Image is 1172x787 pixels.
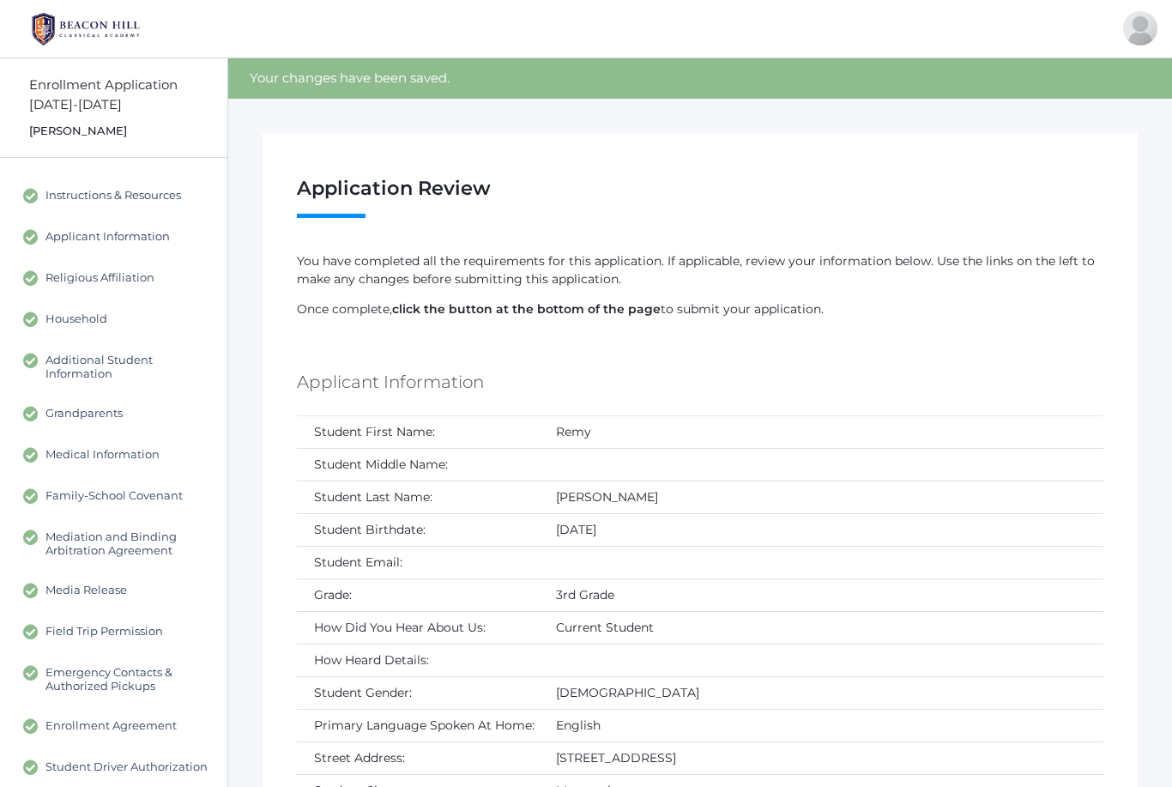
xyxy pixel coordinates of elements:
[539,579,1103,612] td: 3rd Grade
[297,449,539,481] td: Student Middle Name:
[297,547,539,579] td: Student Email:
[45,488,183,504] span: Family-School Covenant
[45,624,163,639] span: Field Trip Permission
[45,353,210,380] span: Additional Student Information
[539,416,1103,449] td: Remy
[45,447,160,463] span: Medical Information
[539,677,1103,710] td: [DEMOGRAPHIC_DATA]
[45,760,208,775] span: Student Driver Authorization
[297,579,539,612] td: Grade:
[45,312,107,327] span: Household
[45,718,177,734] span: Enrollment Agreement
[539,612,1103,645] td: Current Student
[45,229,170,245] span: Applicant Information
[539,481,1103,514] td: [PERSON_NAME]
[297,178,1103,219] h1: Application Review
[539,710,1103,742] td: English
[297,252,1103,288] p: You have completed all the requirements for this application. If applicable, review your informat...
[45,188,181,203] span: Instructions & Resources
[297,416,539,449] td: Student First Name:
[392,301,661,317] strong: click the button at the bottom of the page
[21,8,150,51] img: BHCALogos-05-308ed15e86a5a0abce9b8dd61676a3503ac9727e845dece92d48e8588c001991.png
[1123,11,1157,45] div: Lexie Evans
[297,300,1103,318] p: Once complete, to submit your application.
[45,406,123,421] span: Grandparents
[539,742,1103,775] td: [STREET_ADDRESS]
[297,514,539,547] td: Student Birthdate:
[45,270,154,286] span: Religious Affiliation
[45,665,210,693] span: Emergency Contacts & Authorized Pickups
[29,95,227,115] div: [DATE]-[DATE]
[297,710,539,742] td: Primary Language Spoken At Home:
[539,514,1103,547] td: [DATE]
[297,481,539,514] td: Student Last Name:
[297,612,539,645] td: How Did You Hear About Us:
[45,530,210,557] span: Mediation and Binding Arbitration Agreement
[29,76,227,95] div: Enrollment Application
[29,123,227,140] div: [PERSON_NAME]
[228,58,1172,99] div: Your changes have been saved.
[297,742,539,775] td: Street Address:
[297,645,539,677] td: How Heard Details:
[297,367,484,397] h5: Applicant Information
[297,677,539,710] td: Student Gender:
[45,583,127,598] span: Media Release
